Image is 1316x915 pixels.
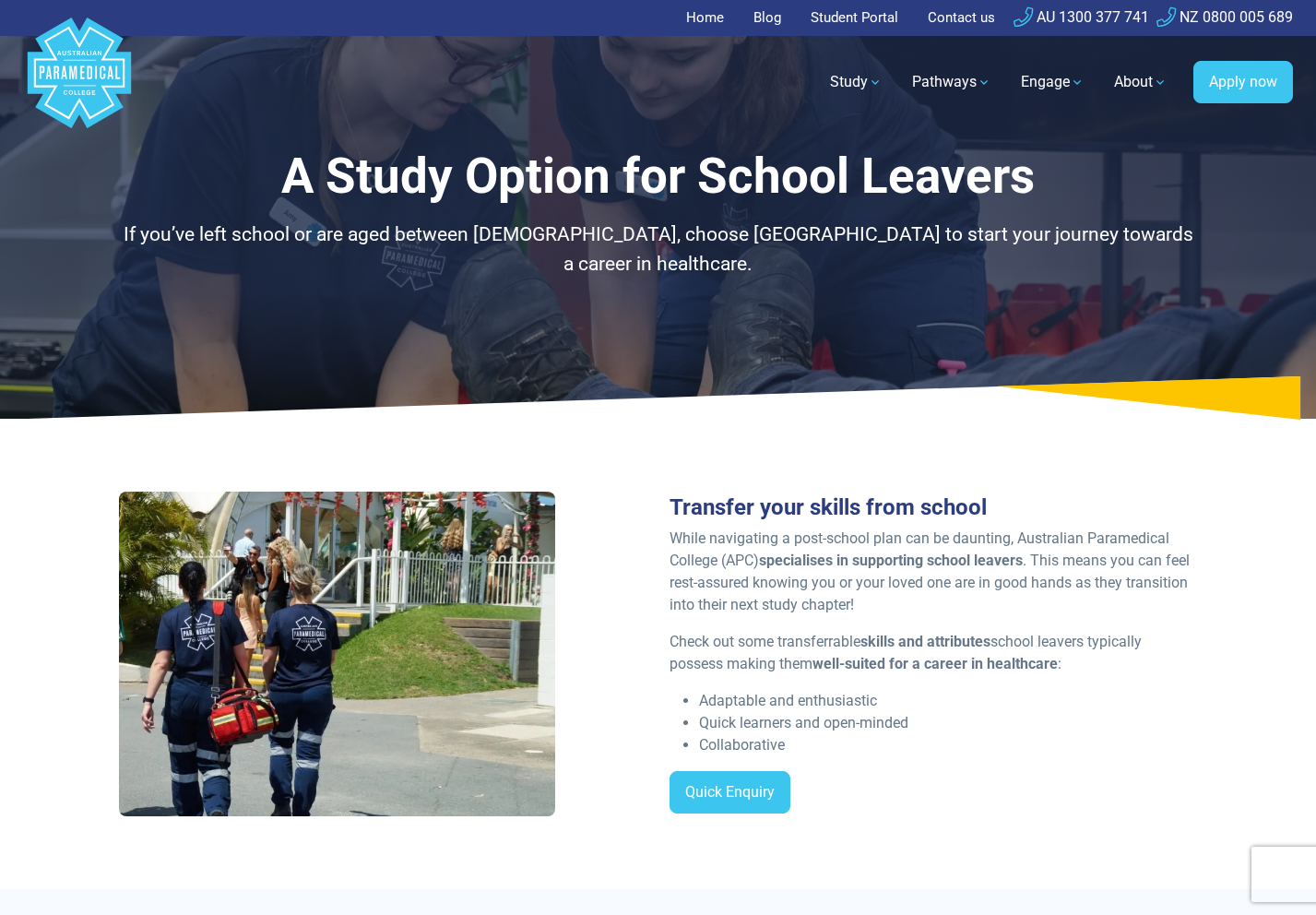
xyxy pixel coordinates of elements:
[1010,56,1096,108] a: Engage
[1103,56,1179,108] a: About
[819,56,894,108] a: Study
[1156,8,1293,26] a: NZ 0800 005 689
[1193,61,1293,103] a: Apply now
[812,655,1058,672] strong: well-suited for a career in healthcare
[24,36,135,129] a: Australian Paramedical College
[898,633,990,650] strong: and attributes
[670,631,1198,675] p: Check out some transferrable school leavers typically possess making them :
[699,690,1198,712] li: Adaptable and enthusiastic
[670,528,1198,616] p: While navigating a post-school plan can be daunting, Australian Paramedical College (APC) . This ...
[759,552,1023,569] strong: specialises in supporting school leavers
[699,712,1198,734] li: Quick learners and open-minded
[699,734,1198,756] li: Collaborative
[670,494,1198,521] h3: Transfer your skills from school
[1014,8,1149,26] a: AU 1300 377 741
[901,56,1002,108] a: Pathways
[119,220,1198,279] p: If you’ve left school or are aged between [DEMOGRAPHIC_DATA], choose [GEOGRAPHIC_DATA] to start y...
[670,771,790,814] a: Quick Enquiry
[860,633,895,650] strong: skills
[119,148,1198,206] h1: A Study Option for School Leavers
